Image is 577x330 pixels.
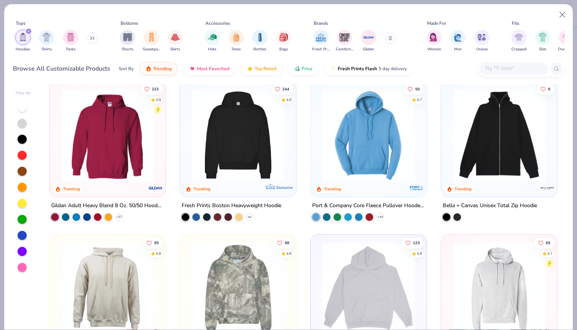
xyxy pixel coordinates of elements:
span: Slim [539,47,546,52]
span: Gildan [363,47,374,52]
div: 4.8 [156,251,161,256]
span: Hoodies [16,47,30,52]
button: Price [288,62,318,75]
button: filter button [427,30,442,52]
div: filter for Tanks [63,30,78,52]
span: Bottles [253,47,266,52]
div: Bella + Canvas Unisex Total Zip Hoodie [443,201,537,211]
button: Most Favorited [184,62,235,75]
button: Like [143,237,163,248]
img: Tanks Image [66,33,75,42]
div: filter for Skirts [168,30,183,52]
div: filter for Bottles [252,30,268,52]
img: Comfort Colors Image [339,32,350,43]
span: 68 [285,241,289,245]
span: Price [301,66,313,72]
button: Like [534,237,554,248]
span: Shirts [42,47,52,52]
img: d4a37e75-5f2b-4aef-9a6e-23330c63bbc0 [288,89,389,182]
span: Bags [279,47,288,52]
img: Women Image [430,33,438,42]
div: Sort By [119,65,134,72]
span: + 37 [116,215,122,219]
div: filter for Hoodies [15,30,31,52]
img: Shorts Image [123,33,132,42]
div: filter for Slim [535,30,550,52]
span: Fresh Prints Flash [338,66,377,72]
div: filter for Oversized [558,30,575,52]
button: filter button [252,30,268,52]
div: filter for Totes [229,30,244,52]
button: filter button [276,30,292,52]
button: Like [401,237,424,248]
div: filter for Bags [276,30,292,52]
button: Close [555,8,570,22]
button: filter button [474,30,490,52]
span: Top Rated [255,66,276,72]
input: Try "T-Shirt" [484,64,543,73]
img: Men Image [454,33,462,42]
img: Bottles Image [256,33,264,42]
button: filter button [450,30,466,52]
span: Hats [208,47,216,52]
div: 4.8 [286,251,292,256]
img: Cropped Image [514,33,523,42]
button: filter button [558,30,575,52]
button: Like [141,84,163,94]
img: Slim Image [538,33,547,42]
div: 4.8 [286,97,292,103]
span: 50 [415,87,420,91]
button: filter button [143,30,160,52]
span: 244 [282,87,289,91]
div: Filter By [16,90,31,96]
img: Shirts Image [42,33,51,42]
img: Gildan logo [148,180,163,196]
img: Hats Image [208,33,217,42]
div: Browse All Customizable Products [13,64,110,73]
img: trending.gif [145,66,152,72]
button: Trending [140,62,177,75]
div: filter for Women [427,30,442,52]
img: Unisex Image [477,33,486,42]
span: Shorts [122,47,134,52]
div: Bottoms [121,20,138,27]
span: Trending [153,66,172,72]
div: filter for Unisex [474,30,490,52]
button: filter button [168,30,183,52]
img: Port & Company logo [409,180,424,196]
div: Fresh Prints Boston Heavyweight Hoodie [182,201,281,211]
div: filter for Men [450,30,466,52]
div: Tops [16,20,26,27]
div: Brands [314,20,328,27]
div: Gildan Adult Heavy Blend 8 Oz. 50/50 Hooded Sweatshirt [51,201,164,211]
span: 65 [546,241,550,245]
img: Oversized Image [562,33,571,42]
button: filter button [63,30,78,52]
span: Cropped [511,47,527,52]
span: Comfort Colors [336,47,353,52]
button: Top Rated [241,62,282,75]
span: Skirts [170,47,180,52]
button: filter button [229,30,244,52]
div: Made For [427,20,446,27]
img: most_fav.gif [189,66,195,72]
div: filter for Shirts [39,30,54,52]
span: Unisex [476,47,488,52]
button: filter button [511,30,527,52]
span: Exclusive [276,185,293,190]
div: filter for Comfort Colors [336,30,353,52]
button: Fresh Prints Flash5 day delivery [324,62,413,75]
img: 01756b78-01f6-4cc6-8d8a-3c30c1a0c8ac [57,89,158,182]
span: 8 [548,87,550,91]
img: Skirts Image [171,33,180,42]
div: Accessories [205,20,230,27]
img: Hoodies Image [19,33,27,42]
div: filter for Sweatpants [143,30,160,52]
div: 4.8 [417,251,422,256]
span: Fresh Prints [312,47,330,52]
img: Sweatpants Image [147,33,156,42]
img: 1593a31c-dba5-4ff5-97bf-ef7c6ca295f9 [318,89,419,182]
div: filter for Fresh Prints [312,30,330,52]
img: Totes Image [232,33,240,42]
span: + 44 [377,215,383,219]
